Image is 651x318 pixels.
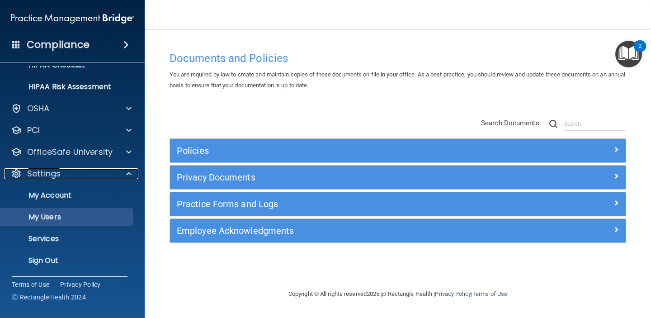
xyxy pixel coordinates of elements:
h5: Employee Acknowledgments [177,226,505,236]
a: Terms of Use [12,280,49,289]
h5: Practice Forms and Logs [177,199,505,209]
h5: Privacy Documents [177,172,505,182]
a: Settings [11,168,132,179]
a: Policies [177,143,619,158]
a: Privacy Policy [435,290,471,297]
span: Ⓒ Rectangle Health 2024 [12,293,86,302]
h5: Policies [177,146,505,156]
p: My Users [6,213,129,222]
p: Sign Out [6,256,129,265]
a: Practice Forms and Logs [177,197,619,211]
input: Search [564,117,626,131]
p: My Account [6,191,129,200]
p: PCI [27,125,40,136]
a: OfficeSafe University [11,147,132,157]
div: 2 [638,46,642,58]
p: Services [6,234,129,243]
h4: Compliance [27,38,90,51]
a: Privacy Documents [177,170,619,185]
span: Search Documents: [481,119,541,127]
a: PCI [11,125,132,136]
p: Settings [27,168,61,179]
img: ic-search.3b580494.png [549,120,557,128]
a: Employee Acknowledgments [177,223,619,238]
a: OSHA [11,103,132,114]
h4: Documents and Policies [170,52,626,64]
img: PMB logo [11,9,134,28]
a: Privacy Policy [60,280,101,289]
button: Open Resource Center, 2 new notifications [615,41,642,67]
p: OSHA [27,103,50,114]
a: Terms of Use [472,290,507,297]
p: HIPAA Checklist [6,61,129,70]
p: OfficeSafe University [27,147,113,157]
span: You are required by law to create and maintain copies of these documents on file in your office. ... [170,71,625,89]
div: Copyright © All rights reserved 2025 @ Rectangle Health | | [233,280,563,309]
p: HIPAA Risk Assessment [6,82,129,91]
